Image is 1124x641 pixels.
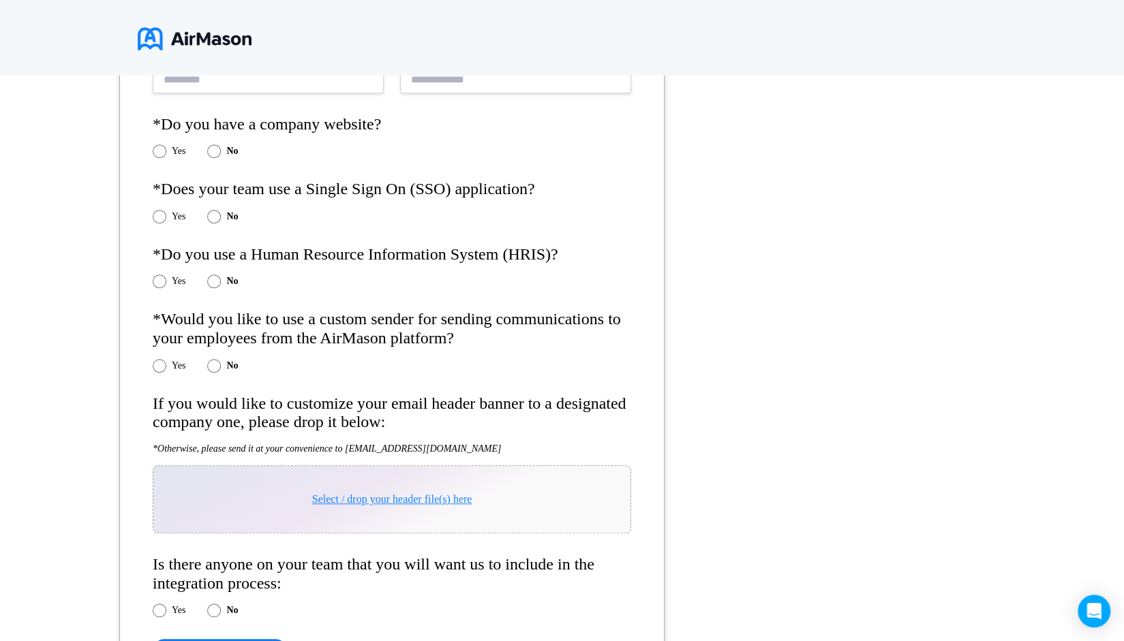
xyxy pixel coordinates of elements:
[172,605,185,616] label: Yes
[153,115,631,134] h4: *Do you have a company website?
[226,605,238,616] label: No
[172,211,185,222] label: Yes
[153,555,631,593] h4: Is there anyone on your team that you will want us to include in the integration process:
[153,443,631,454] h5: *Otherwise, please send it at your convenience to [EMAIL_ADDRESS][DOMAIN_NAME]
[226,276,238,287] label: No
[153,180,631,199] h4: *Does your team use a Single Sign On (SSO) application?
[153,394,631,432] h4: If you would like to customize your email header banner to a designated company one, please drop ...
[312,493,472,505] span: Select / drop your header file(s) here
[226,146,238,157] label: No
[138,22,252,56] img: logo
[1078,595,1110,627] div: Open Intercom Messenger
[172,360,185,371] label: Yes
[172,146,185,157] label: Yes
[153,245,631,264] h4: *Do you use a Human Resource Information System (HRIS)?
[153,310,631,347] h4: *Would you like to use a custom sender for sending communications to your employees from the AirM...
[226,360,238,371] label: No
[226,211,238,222] label: No
[172,276,185,287] label: Yes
